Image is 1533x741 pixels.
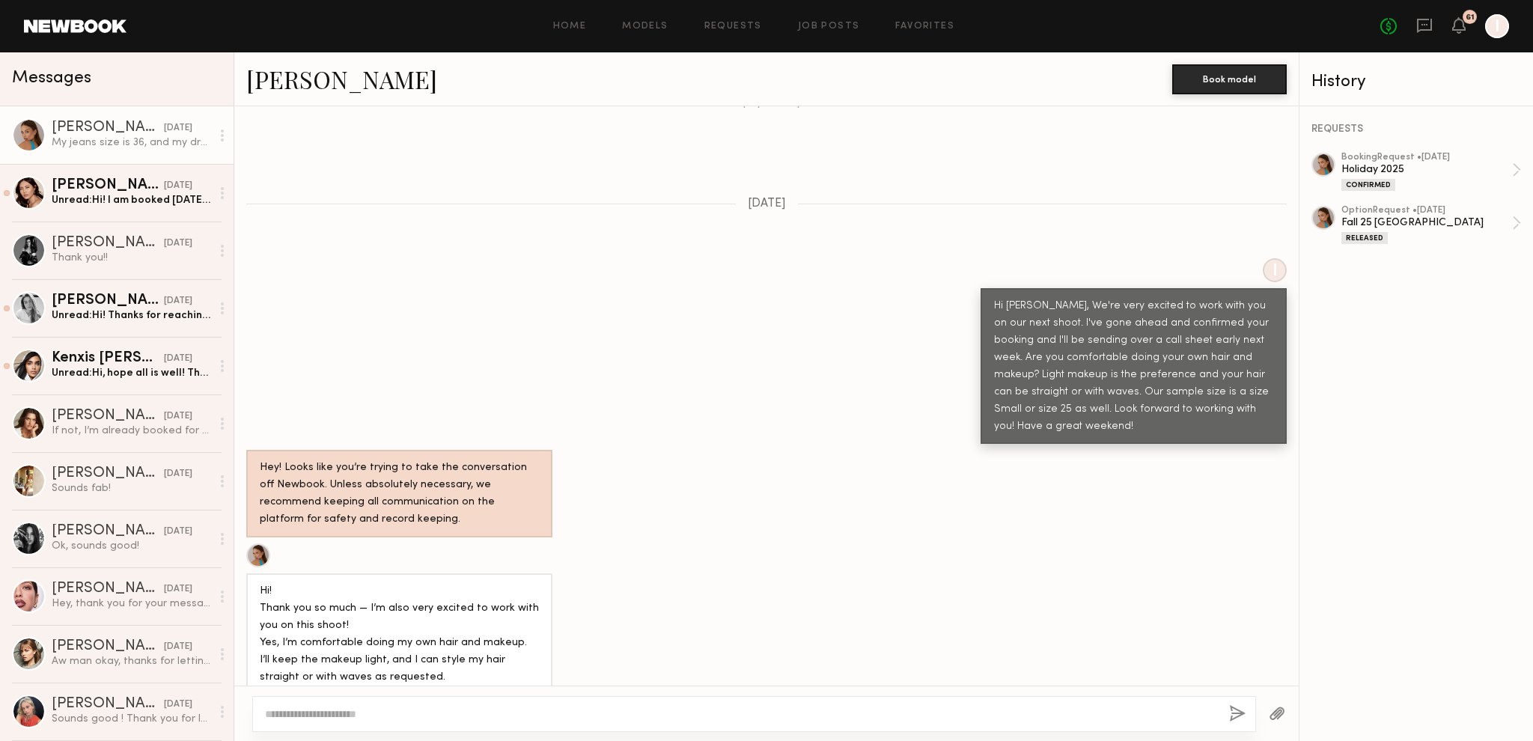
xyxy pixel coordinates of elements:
div: Hey, thank you for your message. Unfortunately I am not available for the date. If the client is ... [52,597,211,611]
a: Book model [1172,72,1287,85]
a: Favorites [895,22,954,31]
a: optionRequest •[DATE]Fall 25 [GEOGRAPHIC_DATA]Released [1341,206,1521,244]
div: Hi [PERSON_NAME], We're very excited to work with you on our next shoot. I've gone ahead and conf... [994,298,1273,436]
div: Hi! Thank you so much — I’m also very excited to work with you on this shoot! Yes, I’m comfortabl... [260,583,539,721]
div: booking Request • [DATE] [1341,153,1512,162]
div: [DATE] [164,121,192,135]
a: Models [622,22,668,31]
div: Kenxis [PERSON_NAME] [52,351,164,366]
span: Messages [12,70,91,87]
div: [DATE] [164,179,192,193]
div: My jeans size is 36, and my dress size is S [52,135,211,150]
div: Unread: Hi! Thanks for reaching out just wanted to check in if you have decided on a model for th... [52,308,211,323]
div: [DATE] [164,409,192,424]
div: [PERSON_NAME] [52,524,164,539]
a: Job Posts [798,22,860,31]
div: Fall 25 [GEOGRAPHIC_DATA] [1341,216,1512,230]
div: [PERSON_NAME] [52,639,164,654]
div: Unread: Hi! I am booked [DATE]-[DATE], would love to do the holiday shoot but the 7th I am not av... [52,193,211,207]
div: option Request • [DATE] [1341,206,1512,216]
a: [PERSON_NAME] [246,63,437,95]
div: [DATE] [164,525,192,539]
button: Book model [1172,64,1287,94]
div: [DATE] [164,582,192,597]
div: [PERSON_NAME] [52,697,164,712]
div: If not, I’m already booked for a job on [DATE] now, but I can do [DATE] or [DATE] [52,424,211,438]
div: [DATE] [164,237,192,251]
div: Hey! Looks like you’re trying to take the conversation off Newbook. Unless absolutely necessary, ... [260,460,539,528]
div: [DATE] [164,640,192,654]
div: Released [1341,232,1388,244]
div: [PERSON_NAME] [52,582,164,597]
div: Ok, sounds good! [52,539,211,553]
a: I [1485,14,1509,38]
div: [DATE] [164,294,192,308]
div: Sounds fab! [52,481,211,495]
div: History [1311,73,1521,91]
div: Confirmed [1341,179,1395,191]
div: [PERSON_NAME] [52,178,164,193]
div: 61 [1466,13,1475,22]
div: [PERSON_NAME] [52,236,164,251]
div: Thank you!! [52,251,211,265]
a: Home [553,22,587,31]
div: [PERSON_NAME] [52,121,164,135]
div: Unread: Hi, hope all is well! Thank you for reaching out for the 19th. Unfortunately, I won’t be ... [52,366,211,380]
div: [DATE] [164,467,192,481]
div: Aw man okay, thanks for letting me know. Hope to connect with you another time then! [52,654,211,668]
div: [DATE] [164,698,192,712]
div: [DATE] [164,352,192,366]
div: [PERSON_NAME] [52,466,164,481]
div: Holiday 2025 [1341,162,1512,177]
a: bookingRequest •[DATE]Holiday 2025Confirmed [1341,153,1521,191]
div: Sounds good ! Thank you for letting me know. [52,712,211,726]
div: [PERSON_NAME] [52,293,164,308]
a: Requests [704,22,762,31]
span: [DATE] [748,198,786,210]
div: REQUESTS [1311,124,1521,135]
div: [PERSON_NAME] [52,409,164,424]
